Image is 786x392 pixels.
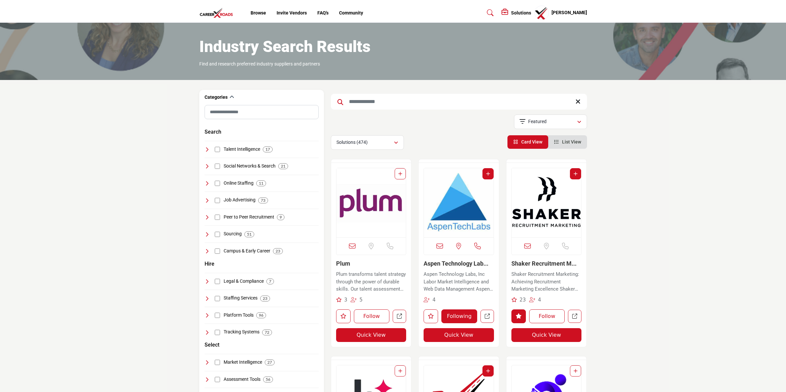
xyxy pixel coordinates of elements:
p: Solutions (474) [336,139,368,146]
div: 96 Results For Platform Tools [256,312,266,318]
input: Search Keyword [331,94,587,110]
button: Hire [205,260,214,268]
input: Select Tracking Systems checkbox [215,330,220,335]
button: Like listing [336,309,351,323]
button: Select [205,341,219,349]
input: Select Social Networks & Search checkbox [215,164,220,169]
a: Browse [251,10,266,15]
p: Plum transforms talent strategy through the power of durable skills. Our talent assessment helps ... [336,271,406,293]
a: Open aspen-technology-labs in new tab [480,310,494,323]
p: Shaker Recruitment Marketing: Achieving Recruitment Marketing Excellence Shaker Recruitment Marke... [511,271,582,293]
a: Plum [336,260,350,267]
a: Search [480,8,498,18]
a: FAQ's [317,10,329,15]
div: Followers [351,296,363,304]
button: Follow [354,309,390,323]
a: Shaker Recruitment M... [511,260,577,267]
h4: Talent Intelligence: Intelligence and data-driven insights for making informed decisions in talen... [224,146,260,153]
a: View Card [513,139,542,144]
b: 96 [259,313,263,318]
b: 73 [261,198,265,203]
a: Add To List [574,368,577,374]
h4: Staffing Services: Services and agencies focused on providing temporary, permanent, and specializ... [224,295,258,301]
h1: Industry Search Results [199,37,371,57]
h2: Categories [205,94,228,101]
button: Like listing [511,309,526,323]
b: 51 [247,232,252,237]
a: Invite Vendors [277,10,307,15]
h4: Tracking Systems: Systems for tracking and managing candidate applications, interviews, and onboa... [224,329,259,335]
div: 56 Results For Assessment Tools [263,377,273,382]
input: Select Staffing Services checkbox [215,296,220,301]
button: Follow [529,309,565,323]
a: Plum transforms talent strategy through the power of durable skills. Our talent assessment helps ... [336,269,406,293]
button: Like listing [424,309,438,323]
i: Recommendations [511,297,517,302]
span: 5 [359,297,363,303]
input: Select Legal & Compliance checkbox [215,279,220,284]
h4: Campus & Early Career: Programs and platforms focusing on recruitment and career development for ... [224,248,270,254]
button: Solutions (474) [331,135,404,150]
a: Add To List [486,368,490,374]
b: 72 [265,330,269,335]
a: Aspen Technology Labs, Inc Labor Market Intelligence and Web Data Management Aspen Technology Lab... [424,269,494,293]
a: Community [339,10,363,15]
input: Select Talent Intelligence checkbox [215,147,220,152]
h4: Assessment Tools: Tools and platforms for evaluating candidate skills, competencies, and fit for ... [224,376,260,383]
a: Open plum in new tab [393,310,406,323]
img: Plum [336,168,406,237]
h3: Aspen Technology Labs, Inc. [424,260,494,267]
li: Card View [507,135,548,149]
a: Open Listing in new tab [512,168,581,237]
p: Aspen Technology Labs, Inc Labor Market Intelligence and Web Data Management Aspen Technology Lab... [424,271,494,293]
b: 11 [259,181,263,186]
button: Show hide supplier dropdown [534,6,549,20]
div: Followers [424,296,436,304]
div: 72 Results For Tracking Systems [262,329,272,335]
div: Solutions [502,9,531,17]
span: List View [562,139,581,144]
div: 11 Results For Online Staffing [256,180,266,186]
button: Search [205,128,221,136]
div: 73 Results For Job Advertising [258,197,268,203]
h4: Peer to Peer Recruitment: Recruitment methods leveraging existing employees' networks and relatio... [224,214,274,221]
a: Shaker Recruitment Marketing: Achieving Recruitment Marketing Excellence Shaker Recruitment Marke... [511,269,582,293]
a: Open Listing in new tab [336,168,406,237]
h4: Job Advertising: Platforms and strategies for advertising job openings to attract a wide range of... [224,197,256,203]
li: List View [548,135,587,149]
span: 4 [538,297,541,303]
h4: Market Intelligence: Tools and services providing insights into labor market trends, talent pools... [224,359,262,366]
div: 21 Results For Social Networks & Search [278,163,288,169]
input: Select Online Staffing checkbox [215,181,220,186]
h3: Plum [336,260,406,267]
img: Site Logo [199,8,237,18]
b: 9 [280,215,282,220]
span: 4 [432,297,436,303]
h4: Legal & Compliance: Resources and services ensuring recruitment practices comply with legal and r... [224,278,264,285]
a: Add To List [486,171,490,176]
input: Select Peer to Peer Recruitment checkbox [215,215,220,220]
h5: Solutions [511,10,531,16]
input: Search Category [205,105,319,119]
div: 51 Results For Sourcing [244,231,254,237]
a: Add To List [574,171,577,176]
a: Open shaker-recruitment-marketing in new tab [568,310,581,323]
div: Followers [529,296,541,304]
button: Following [441,309,477,323]
input: Select Campus & Early Career checkbox [215,248,220,254]
div: 7 Results For Legal & Compliance [266,278,274,284]
a: Add To List [398,368,402,374]
span: 23 [520,297,526,303]
input: Select Sourcing checkbox [215,232,220,237]
input: Select Platform Tools checkbox [215,313,220,318]
h3: Shaker Recruitment Marketing [511,260,582,267]
button: Quick View [336,328,406,342]
b: 7 [269,279,271,284]
div: 17 Results For Talent Intelligence [263,146,273,152]
h5: [PERSON_NAME] [552,10,587,16]
p: Find and research preferred industry suppliers and partners [199,61,320,67]
img: Shaker Recruitment Marketing [512,168,581,237]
